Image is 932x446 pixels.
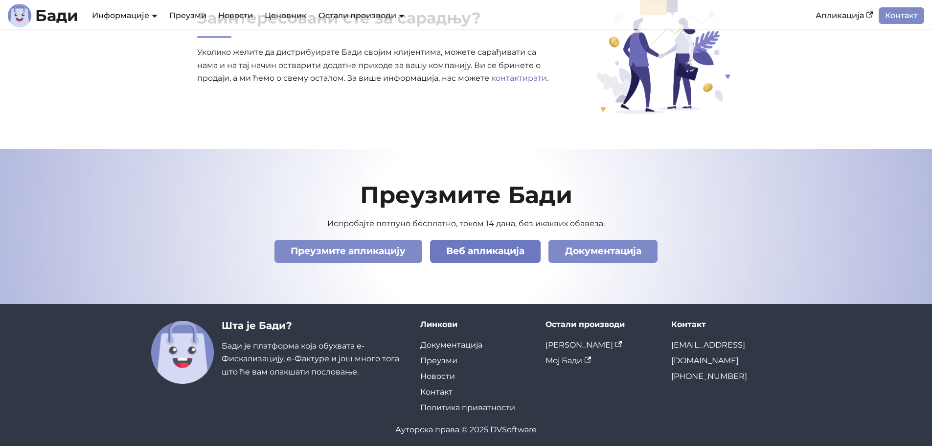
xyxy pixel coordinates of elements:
[151,180,781,210] h2: Преузмите Бади
[222,320,405,384] div: Бади је платформа која обухвата е-Фискализацију, е-Фактуре и још много тога што ће вам олакшати п...
[546,340,622,350] a: [PERSON_NAME]
[546,356,591,365] a: Мој Бади
[222,320,405,332] h3: Шта је Бади?
[151,217,781,230] p: Испробајте потпуно бесплатно, током 14 дана, без икаквих обавеза.
[546,320,656,329] div: Остали производи
[212,7,259,24] a: Новости
[491,73,547,83] a: контактирати
[274,240,422,263] a: Преузмите апликацију
[92,11,158,20] a: Информације
[671,320,781,329] div: Контакт
[163,7,212,24] a: Преузми
[420,372,455,381] a: Новости
[8,4,31,27] img: Лого
[420,403,515,412] a: Политика приватности
[151,321,214,384] img: Бади
[430,240,541,263] a: Веб апликација
[420,387,453,397] a: Контакт
[671,372,747,381] a: [PHONE_NUMBER]
[671,340,745,365] a: [EMAIL_ADDRESS][DOMAIN_NAME]
[420,320,530,329] div: Линкови
[810,7,879,24] a: Апликација
[151,423,781,436] div: Ауторска права © 2025 DVSoftware
[420,340,482,350] a: Документација
[35,8,78,23] b: Бади
[197,46,558,85] p: Уколико желите да дистрибуирате Бади својим клијентима, можете сарађивати са нама и на тај начин ...
[879,7,924,24] a: Контакт
[8,4,78,27] a: ЛогоБади
[420,356,457,365] a: Преузми
[318,11,405,20] a: Остали производи
[548,240,658,263] a: Документација
[259,7,313,24] a: Ценовник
